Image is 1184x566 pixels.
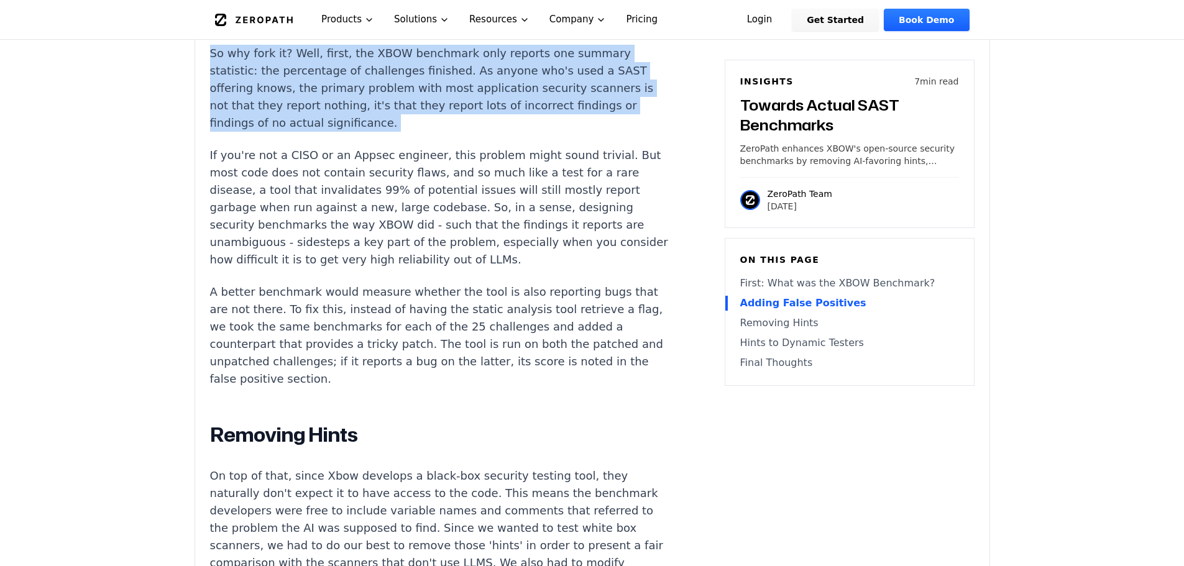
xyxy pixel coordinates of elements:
[740,335,959,350] a: Hints to Dynamic Testers
[210,422,672,447] h2: Removing Hints
[768,200,832,212] p: [DATE]
[740,75,794,88] h6: Insights
[740,355,959,370] a: Final Thoughts
[740,253,959,266] h6: On this page
[732,9,787,31] a: Login
[884,9,969,31] a: Book Demo
[740,316,959,331] a: Removing Hints
[740,276,959,291] a: First: What was the XBOW Benchmark?
[914,75,958,88] p: 7 min read
[740,296,959,311] a: Adding False Positives
[740,190,760,210] img: ZeroPath Team
[740,95,959,135] h3: Towards Actual SAST Benchmarks
[792,9,879,31] a: Get Started
[740,142,959,167] p: ZeroPath enhances XBOW's open-source security benchmarks by removing AI-favoring hints, adding fa...
[210,147,672,268] p: If you're not a CISO or an Appsec engineer, this problem might sound trivial. But most code does ...
[768,188,832,200] p: ZeroPath Team
[210,45,672,132] p: So why fork it? Well, first, the XBOW benchmark only reports one summary statistic: the percentag...
[210,283,672,388] p: A better benchmark would measure whether the tool is also reporting bugs that are not there. To f...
